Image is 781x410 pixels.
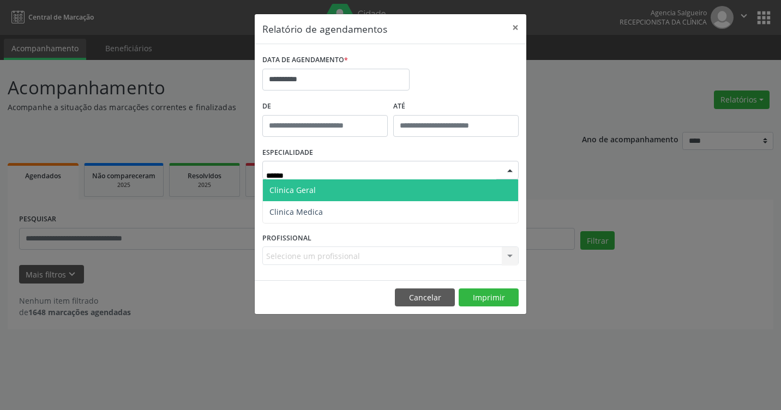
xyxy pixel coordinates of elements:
button: Imprimir [459,288,519,307]
label: ATÉ [393,98,519,115]
span: Clinica Medica [269,207,323,217]
label: De [262,98,388,115]
button: Close [504,14,526,41]
span: Clinica Geral [269,185,316,195]
label: PROFISSIONAL [262,230,311,246]
h5: Relatório de agendamentos [262,22,387,36]
button: Cancelar [395,288,455,307]
label: ESPECIALIDADE [262,144,313,161]
label: DATA DE AGENDAMENTO [262,52,348,69]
